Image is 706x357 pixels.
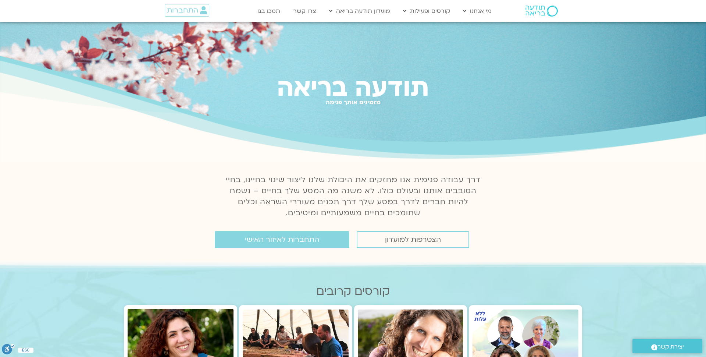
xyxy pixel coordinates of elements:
span: יצירת קשר [657,342,684,352]
a: תמכו בנו [254,4,284,18]
a: התחברות לאיזור האישי [215,231,349,248]
a: התחברות [165,4,209,17]
img: תודעה בריאה [525,6,558,17]
a: מי אנחנו [459,4,495,18]
span: התחברות לאיזור האישי [245,236,319,244]
a: צרו קשר [289,4,320,18]
a: מועדון תודעה בריאה [325,4,394,18]
a: הצטרפות למועדון [357,231,469,248]
a: קורסים ופעילות [399,4,454,18]
span: הצטרפות למועדון [385,236,441,244]
p: דרך עבודה פנימית אנו מחזקים את היכולת שלנו ליצור שינוי בחיינו, בחיי הסובבים אותנו ובעולם כולו. לא... [221,174,485,219]
a: יצירת קשר [632,339,702,353]
span: התחברות [167,6,198,14]
h2: קורסים קרובים [124,285,582,298]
